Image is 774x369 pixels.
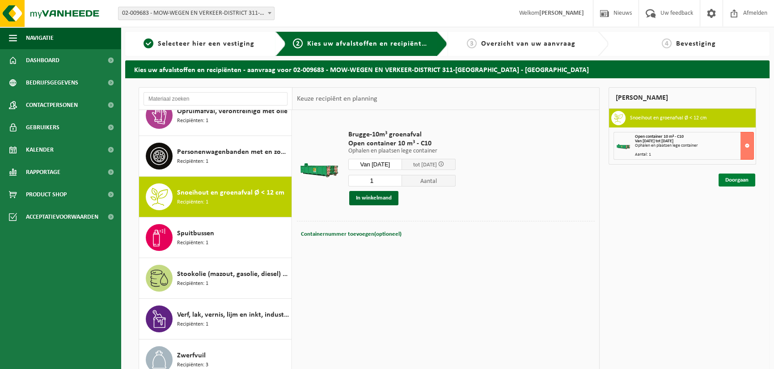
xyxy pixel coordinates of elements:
div: Ophalen en plaatsen lege container [635,144,753,148]
button: Stookolie (mazout, gasolie, diesel) in 200lt-vat Recipiënten: 1 [139,258,292,299]
span: Verf, lak, vernis, lijm en inkt, industrieel in kleinverpakking [177,310,289,320]
span: Open container 10 m³ - C10 [348,139,456,148]
span: Kalender [26,139,54,161]
span: Acceptatievoorwaarden [26,206,98,228]
span: Recipiënten: 1 [177,157,208,166]
span: Dashboard [26,49,59,72]
span: Containernummer toevoegen(optioneel) [301,231,402,237]
button: Opruimafval, verontreinigd met olie Recipiënten: 1 [139,95,292,136]
a: 1Selecteer hier een vestiging [130,38,268,49]
div: [PERSON_NAME] [609,87,756,109]
span: Opruimafval, verontreinigd met olie [177,106,288,117]
button: Personenwagenbanden met en zonder velg Recipiënten: 1 [139,136,292,177]
span: 2 [293,38,303,48]
span: tot [DATE] [413,162,437,168]
span: Zwerfvuil [177,350,206,361]
span: Brugge-10m³ groenafval [348,130,456,139]
span: Navigatie [26,27,54,49]
button: Snoeihout en groenafval Ø < 12 cm Recipiënten: 1 [139,177,292,217]
div: Keuze recipiënt en planning [292,88,382,110]
div: Aantal: 1 [635,153,753,157]
span: Bevestiging [676,40,716,47]
span: Kies uw afvalstoffen en recipiënten [307,40,430,47]
span: Overzicht van uw aanvraag [481,40,575,47]
span: Bedrijfsgegevens [26,72,78,94]
span: Spuitbussen [177,228,214,239]
span: Aantal [402,175,456,187]
span: 1 [144,38,153,48]
span: Recipiënten: 1 [177,280,208,288]
span: 4 [662,38,672,48]
span: Product Shop [26,183,67,206]
span: Gebruikers [26,116,59,139]
span: Personenwagenbanden met en zonder velg [177,147,289,157]
button: Verf, lak, vernis, lijm en inkt, industrieel in kleinverpakking Recipiënten: 1 [139,299,292,339]
span: Stookolie (mazout, gasolie, diesel) in 200lt-vat [177,269,289,280]
h3: Snoeihout en groenafval Ø < 12 cm [630,111,707,125]
span: 3 [467,38,477,48]
input: Selecteer datum [348,159,402,170]
span: Rapportage [26,161,60,183]
span: 02-009683 - MOW-WEGEN EN VERKEER-DISTRICT 311-BRUGGE - 8000 BRUGGE, KONING ALBERT I LAAN 293 [118,7,274,20]
h2: Kies uw afvalstoffen en recipiënten - aanvraag voor 02-009683 - MOW-WEGEN EN VERKEER-DISTRICT 311... [125,60,770,78]
span: Recipiënten: 1 [177,117,208,125]
a: Doorgaan [719,174,755,187]
span: Contactpersonen [26,94,78,116]
strong: [PERSON_NAME] [539,10,584,17]
button: In winkelmand [349,191,398,205]
input: Materiaal zoeken [144,92,288,106]
span: Snoeihout en groenafval Ø < 12 cm [177,187,284,198]
span: Recipiënten: 1 [177,198,208,207]
p: Ophalen en plaatsen lege container [348,148,456,154]
button: Spuitbussen Recipiënten: 1 [139,217,292,258]
strong: Van [DATE] tot [DATE] [635,139,673,144]
span: Recipiënten: 1 [177,239,208,247]
button: Containernummer toevoegen(optioneel) [300,228,402,241]
span: Selecteer hier een vestiging [158,40,254,47]
span: Recipiënten: 1 [177,320,208,329]
span: 02-009683 - MOW-WEGEN EN VERKEER-DISTRICT 311-BRUGGE - 8000 BRUGGE, KONING ALBERT I LAAN 293 [118,7,275,20]
span: Open container 10 m³ - C10 [635,134,684,139]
